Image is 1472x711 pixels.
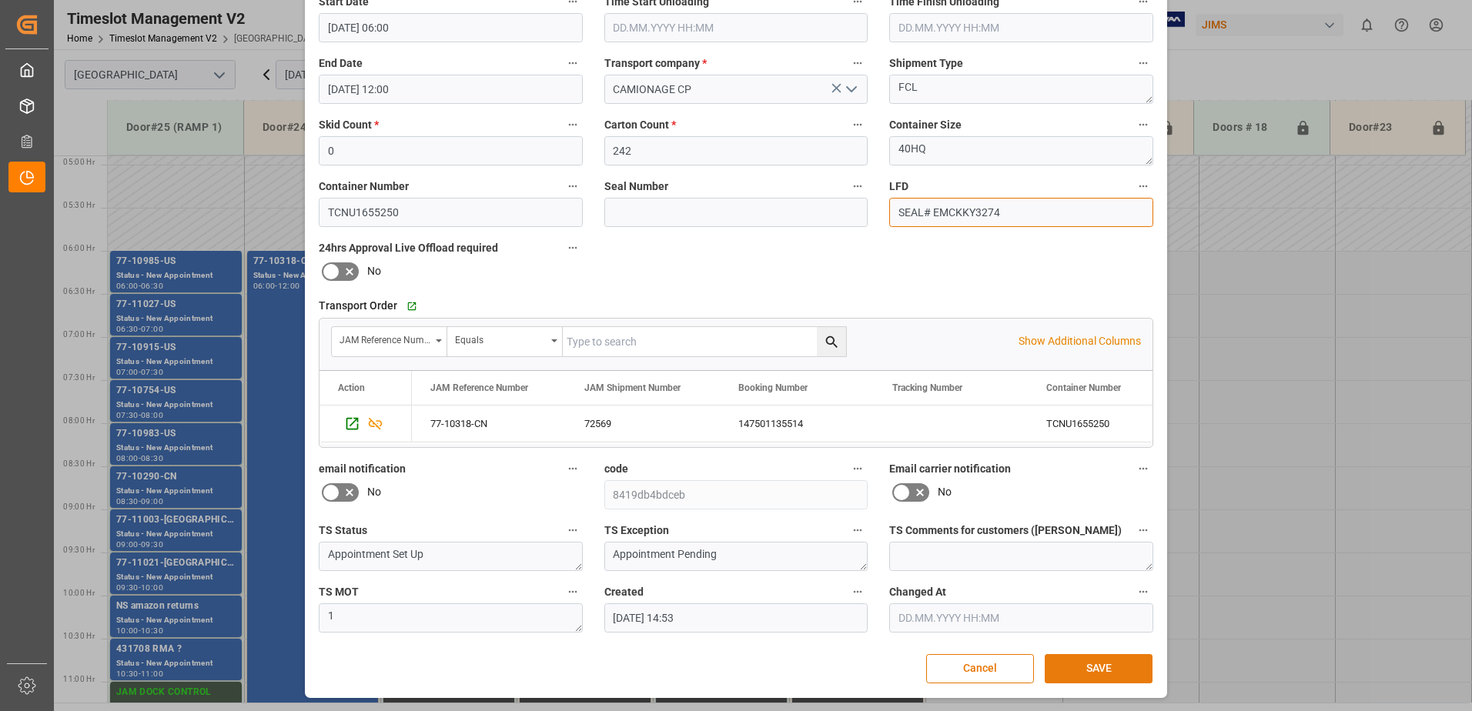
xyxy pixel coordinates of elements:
button: search button [817,327,846,356]
span: Container Number [1046,382,1121,393]
button: code [848,459,868,479]
div: TCNU1655250 [1028,406,1182,442]
button: email notification [563,459,583,479]
span: No [367,484,381,500]
div: 77-10318-CN [412,406,566,442]
span: Seal Number [604,179,668,195]
span: Booking Number [738,382,808,393]
span: Transport company [604,55,707,72]
span: LFD [889,179,908,195]
span: Email carrier notification [889,461,1011,477]
div: 147501135514 [720,406,874,442]
span: Changed At [889,584,946,600]
button: open menu [332,327,447,356]
button: open menu [839,78,862,102]
input: DD.MM.YYYY HH:MM [889,603,1153,633]
input: DD.MM.YYYY HH:MM [604,603,868,633]
button: TS MOT [563,582,583,602]
input: DD.MM.YYYY HH:MM [319,75,583,104]
span: Shipment Type [889,55,963,72]
div: JAM Reference Number [340,329,430,347]
span: TS MOT [319,584,359,600]
button: Shipment Type [1133,53,1153,73]
input: DD.MM.YYYY HH:MM [319,13,583,42]
input: Type to search [563,327,846,356]
button: Changed At [1133,582,1153,602]
span: TS Comments for customers ([PERSON_NAME]) [889,522,1122,539]
span: JAM Shipment Number [584,382,681,393]
div: Equals [455,329,546,347]
span: TS Status [319,522,367,539]
span: Created [604,584,644,600]
span: No [938,484,952,500]
input: DD.MM.YYYY HH:MM [889,13,1153,42]
button: TS Exception [848,520,868,540]
span: Transport Order [319,298,397,314]
button: SAVE [1045,654,1153,683]
button: Skid Count * [563,115,583,135]
button: open menu [447,327,563,356]
span: Tracking Number [892,382,962,393]
span: JAM Reference Number [430,382,528,393]
button: Email carrier notification [1133,459,1153,479]
button: Cancel [926,654,1034,683]
button: TS Status [563,520,583,540]
button: Seal Number [848,176,868,196]
span: TS Exception [604,522,669,539]
p: Show Additional Columns [1019,333,1141,349]
button: Container Number [563,176,583,196]
textarea: Appointment Pending [604,542,868,571]
button: Container Size [1133,115,1153,135]
button: Transport company * [848,53,868,73]
span: code [604,461,628,477]
button: End Date [563,53,583,73]
span: End Date [319,55,363,72]
span: 24hrs Approval Live Offload required [319,240,498,256]
div: Action [338,382,365,393]
span: email notification [319,461,406,477]
button: LFD [1133,176,1153,196]
textarea: Appointment Set Up [319,542,583,571]
textarea: 1 [319,603,583,633]
span: Carton Count [604,117,676,133]
div: 72569 [566,406,720,442]
button: Carton Count * [848,115,868,135]
span: Container Size [889,117,962,133]
textarea: FCL [889,75,1153,104]
button: TS Comments for customers ([PERSON_NAME]) [1133,520,1153,540]
button: 24hrs Approval Live Offload required [563,238,583,258]
div: Press SPACE to select this row. [319,406,412,442]
span: No [367,263,381,279]
span: Container Number [319,179,409,195]
span: Skid Count [319,117,379,133]
button: Created [848,582,868,602]
input: DD.MM.YYYY HH:MM [604,13,868,42]
textarea: 40HQ [889,136,1153,165]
